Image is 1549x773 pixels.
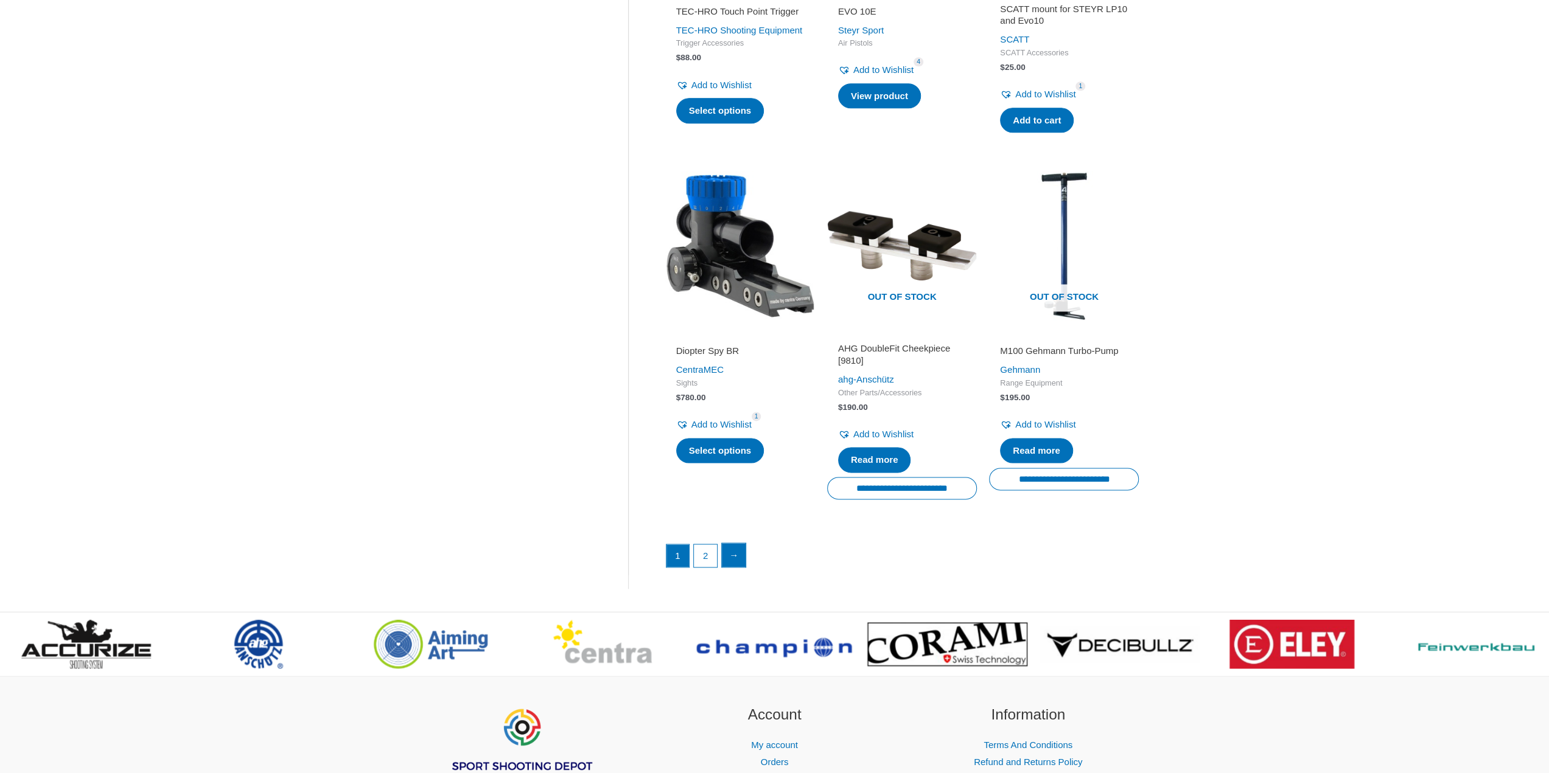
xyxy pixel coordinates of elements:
[1000,345,1128,361] a: M100 Gehmann Turbo-Pump
[1000,63,1005,72] span: $
[836,284,968,312] span: Out of stock
[1015,89,1075,99] span: Add to Wishlist
[838,388,966,398] span: Other Parts/Accessories
[663,704,886,726] h2: Account
[984,740,1072,750] a: Terms And Conditions
[1000,34,1029,44] a: SCATT
[838,426,914,443] a: Add to Wishlist
[1000,378,1128,389] span: Range Equipment
[704,364,724,375] a: MEC
[827,171,977,321] img: DoubleFit Cheekpiece
[676,53,681,62] span: $
[676,25,803,35] a: TEC-HRO Shooting Equipment
[676,77,752,94] a: Add to Wishlist
[1000,393,1005,402] span: $
[1000,63,1025,72] bdi: 25.00
[838,83,921,109] a: Select options for “EVO 10E”
[1000,438,1073,463] a: Read more about “M100 Gehmann Turbo-Pump”
[989,171,1139,321] img: M100 Gehmann Turbo-Pump
[1000,328,1128,342] iframe: Customer reviews powered by Trustpilot
[838,38,966,49] span: Air Pistols
[676,378,804,389] span: Sights
[676,393,706,402] bdi: 780.00
[974,757,1082,767] a: Refund and Returns Policy
[751,740,798,750] a: My account
[676,5,804,22] a: TEC-HRO Touch Point Trigger
[676,98,764,123] a: Select options for “TEC-HRO Touch Point Trigger”
[853,429,914,439] span: Add to Wishlist
[676,364,704,375] a: Centra
[917,704,1140,726] h2: Information
[676,416,752,433] a: Add to Wishlist
[676,53,701,62] bdi: 88.00
[1000,3,1128,27] h2: SCATT mount for STEYR LP10 and Evo10
[998,284,1130,312] span: Out of stock
[989,171,1139,321] a: Out of stock
[914,57,923,66] span: 4
[1000,393,1030,402] bdi: 195.00
[838,342,966,366] h2: AHG DoubleFit Cheekpiece [9810]
[838,403,868,412] bdi: 190.00
[676,438,764,463] a: Select options for “Diopter Spy BR”
[691,80,752,90] span: Add to Wishlist
[1000,364,1040,375] a: Gehmann
[1000,86,1075,103] a: Add to Wishlist
[761,757,789,767] a: Orders
[694,544,717,567] a: Page 2
[838,25,884,35] a: Steyr Sport
[1075,81,1085,91] span: 1
[853,64,914,75] span: Add to Wishlist
[838,374,894,384] a: ahg-Anschütz
[827,171,977,321] a: Out of stock
[838,5,966,18] h2: EVO 10E
[752,412,761,421] span: 1
[838,61,914,78] a: Add to Wishlist
[691,419,752,429] span: Add to Wishlist
[838,447,911,473] a: Read more about “AHG DoubleFit Cheekpiece [9810]”
[676,393,681,402] span: $
[676,328,804,342] iframe: Customer reviews powered by Trustpilot
[1000,345,1128,357] h2: M100 Gehmann Turbo-Pump
[838,328,966,342] iframe: Customer reviews powered by Trustpilot
[1000,108,1074,133] a: Add to cart: “SCATT mount for STEYR LP10 and Evo10”
[676,5,804,18] h2: TEC-HRO Touch Point Trigger
[722,543,746,567] a: →
[665,171,815,321] img: Diopter Spy BR
[1000,48,1128,58] span: SCATT Accessories
[676,345,804,357] h2: Diopter Spy BR
[1229,620,1354,668] img: brand logo
[676,345,804,361] a: Diopter Spy BR
[1015,419,1075,429] span: Add to Wishlist
[1000,3,1128,32] a: SCATT mount for STEYR LP10 and Evo10
[838,5,966,22] a: EVO 10E
[838,403,843,412] span: $
[665,542,1139,574] nav: Product Pagination
[666,544,690,567] span: Page 1
[676,38,804,49] span: Trigger Accessories
[1000,416,1075,433] a: Add to Wishlist
[838,342,966,371] a: AHG DoubleFit Cheekpiece [9810]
